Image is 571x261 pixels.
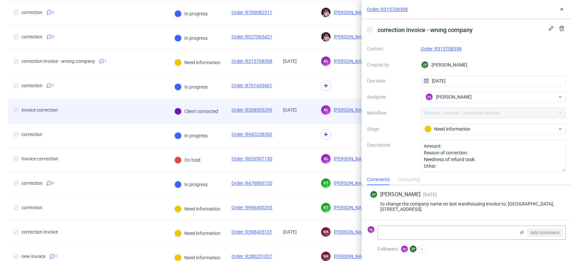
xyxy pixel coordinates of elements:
[283,229,297,235] span: [DATE]
[331,205,370,210] span: [PERSON_NAME]
[370,191,377,198] figcaption: ZP
[231,156,272,161] a: Order: R026507150
[331,10,370,15] span: [PERSON_NAME]
[321,32,330,41] img: Aleks Ziemkowski
[174,230,220,237] div: Need information
[367,93,415,101] label: Assignee
[321,178,330,188] figcaption: KT
[370,201,563,212] div: to change the company name on last warehousing invoice to: [GEOGRAPHIC_DATA], [STREET_ADDRESS].
[283,58,297,64] span: [DATE]
[21,205,42,210] div: correction
[378,246,398,252] span: Followers
[52,180,54,186] span: 2
[321,56,330,66] figcaption: AŁ
[321,154,330,163] figcaption: AŁ
[321,105,330,115] figcaption: AŁ
[174,132,208,139] div: In progress
[367,6,408,13] a: Order: R315708398
[321,8,330,17] img: Aleks Ziemkowski
[174,108,218,115] div: Client contacted
[321,227,330,237] figcaption: NK
[418,245,426,253] button: +
[398,174,420,185] div: Changelog
[410,246,416,252] figcaption: ZP
[423,192,437,197] span: [DATE]
[421,59,566,70] div: [PERSON_NAME]
[367,45,415,53] label: Context
[421,140,566,172] textarea: Amount: Reason of correction: Needness of refund task: Other:
[174,83,208,91] div: In progress
[231,229,272,235] a: Order: R598435131
[421,46,462,51] a: Order: R315708398
[375,24,475,35] span: correction invoice - wrong company
[367,125,415,133] label: Stage
[52,10,54,15] span: 2
[21,180,42,186] div: correction
[283,107,297,113] span: [DATE]
[21,107,58,113] div: invoice correction
[231,83,272,88] a: Order: R701433661
[231,34,272,39] a: Order: R027065421
[331,156,370,161] span: [PERSON_NAME]
[367,174,390,185] div: Comments
[21,229,58,235] div: correction invoice
[380,191,420,198] span: [PERSON_NAME]
[321,252,330,261] figcaption: NK
[331,254,370,259] span: [PERSON_NAME]
[331,58,370,64] span: [PERSON_NAME]
[174,156,200,164] div: On hold
[436,94,472,100] span: [PERSON_NAME]
[105,58,107,64] span: 1
[401,246,408,252] figcaption: AŁ
[331,107,370,113] span: [PERSON_NAME]
[231,205,272,210] a: Order: R996400295
[367,141,415,170] label: Description
[331,180,370,186] span: [PERSON_NAME]
[21,34,42,39] div: correction
[21,10,42,15] div: correction
[367,61,415,69] label: Created by
[174,10,208,17] div: In progress
[21,83,42,88] div: correction
[424,125,557,133] div: Need information
[331,229,370,235] span: [PERSON_NAME]
[231,180,272,186] a: Order: R478860720
[231,132,272,137] a: Order: R942238392
[231,107,272,113] a: Order: R308505299
[421,61,428,68] figcaption: ZP
[21,132,42,137] div: correction
[231,254,272,259] a: Order: R280251027
[21,254,45,259] div: new invoice
[52,34,54,39] span: 2
[231,10,272,15] a: Order: R700082311
[368,226,374,233] figcaption: AŁ
[174,205,220,213] div: Need information
[174,181,208,188] div: In progress
[55,254,57,259] span: 1
[321,203,330,212] figcaption: KT
[21,156,58,161] div: Invoice correction
[231,58,272,64] a: Order: R315708398
[426,94,433,100] figcaption: AŁ
[174,59,220,66] div: Need information
[21,58,95,64] div: correction invoice - wrong company
[174,34,208,42] div: In progress
[331,34,370,39] span: [PERSON_NAME]
[367,109,415,117] label: Workflow
[367,77,415,85] label: Due date
[52,83,54,88] span: 1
